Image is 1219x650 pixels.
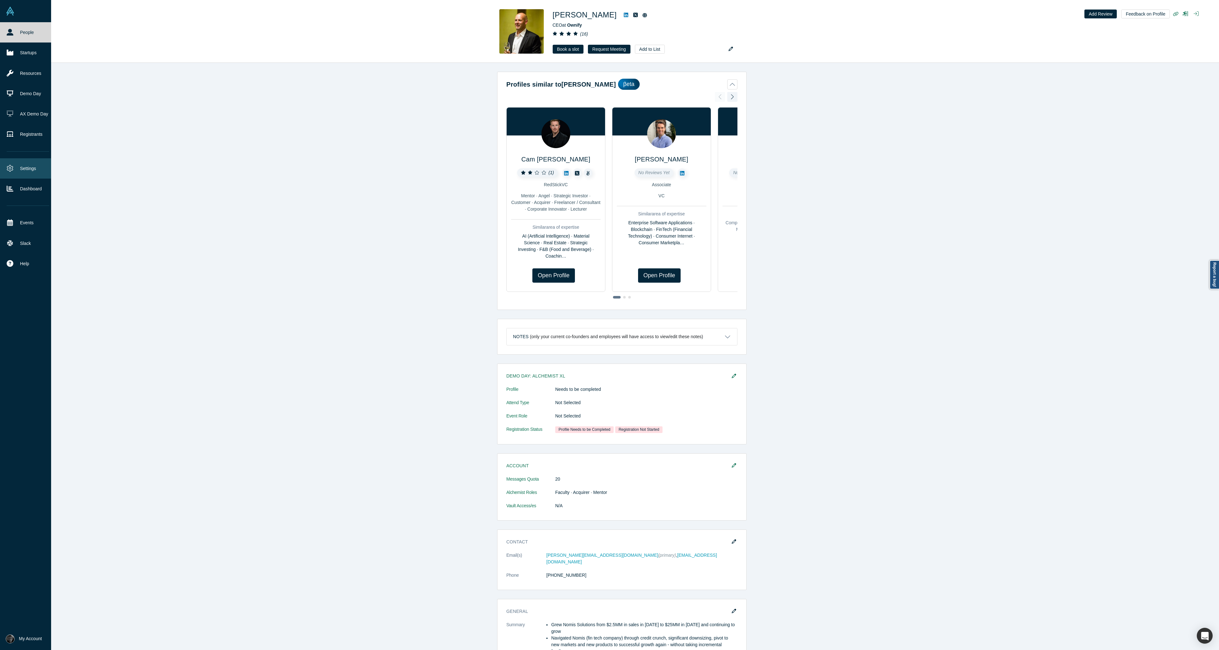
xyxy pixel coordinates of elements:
[499,9,544,54] img: Frank Rohde's Profile Image
[635,45,665,54] button: Add to List
[506,463,729,469] h3: Account
[555,413,737,419] dd: Not Selected
[617,220,706,246] div: Enterprise Software Applications · Blockchain · FinTech (Financial Technology) · Consumer Interne...
[511,233,601,259] div: AI (Artificial Intelligence) · Material Science · Real Estate · Strategic Investing · F&B (Food a...
[733,170,764,175] span: No Reviews Yet
[506,476,555,489] dt: Messages Quota
[647,119,676,148] img: Tobias Nilsson-Roos's Profile Image
[567,23,582,28] a: Ownify
[546,553,717,564] a: [EMAIL_ADDRESS][DOMAIN_NAME]
[588,45,630,54] button: Request Meeting
[521,156,590,163] a: Cam [PERSON_NAME]
[618,79,639,90] div: βeta
[723,211,812,217] div: Similar area of expertise
[652,182,671,187] span: Associate
[546,552,737,565] dd: ,
[506,413,555,426] dt: Event Role
[726,220,809,232] span: Competitive Analysis · Marketing · Product Marketing · Brand Management
[580,31,588,36] i: ( 16 )
[635,156,688,163] a: [PERSON_NAME]
[506,489,555,502] dt: Alchemist Roles
[555,399,737,406] dd: Not Selected
[658,553,676,558] span: (primary)
[617,211,706,217] div: Similar area of expertise
[546,553,658,558] a: [PERSON_NAME][EMAIL_ADDRESS][DOMAIN_NAME]
[546,573,586,578] a: [PHONE_NUMBER]
[506,79,737,90] button: Profiles similar to[PERSON_NAME]βeta
[555,489,737,496] dd: Faculty · Acquirer · Mentor
[506,572,546,585] dt: Phone
[506,608,729,615] h3: General
[551,621,737,635] p: Grew Nomis Solutions from $2.5MM in sales in [DATE] to $25MM in [DATE] and continuing to grow
[6,634,42,643] button: My Account
[638,170,670,175] span: No Reviews Yet
[1084,10,1117,18] button: Add Review
[506,399,555,413] dt: Attend Type
[506,426,555,440] dt: Registration Status
[507,328,737,345] button: Notes (only your current co-founders and employees will have access to view/edit these notes)
[555,502,737,509] dd: N/A
[553,45,583,54] a: Book a slot
[541,119,570,148] img: Cam Crowder's Profile Image
[555,386,737,393] dd: Needs to be completed
[6,7,15,16] img: Alchemist Vault Logo
[638,268,681,283] a: Open Profile
[513,333,529,340] h3: Notes
[506,502,555,516] dt: Vault Access/es
[19,635,42,642] span: My Account
[553,23,582,28] span: CEO at
[20,260,29,267] span: Help
[506,80,616,89] h2: Profiles similar to [PERSON_NAME]
[555,426,614,433] span: Profile Needs to be Completed
[530,334,703,339] p: (only your current co-founders and employees will have access to view/edit these notes)
[6,634,15,643] img: Rami Chousein's Account
[1121,10,1170,18] button: Feedback on Profile
[506,539,729,545] h3: Contact
[723,193,812,199] div: Network
[555,476,737,483] dd: 20
[506,386,555,399] dt: Profile
[544,182,568,187] span: RedStickVC
[511,224,601,231] div: Similar area of expertise
[549,170,554,175] i: ( 1 )
[617,193,706,199] div: VC
[615,426,663,433] span: Registration Not Started
[1209,260,1219,289] a: Report a bug!
[532,268,575,283] a: Open Profile
[506,552,546,572] dt: Email(s)
[511,193,601,213] div: Mentor · Angel · Strategic Investor · Customer · Acquirer · Freelancer / Consultant · Corporate I...
[553,9,617,21] h1: [PERSON_NAME]
[506,373,729,379] h3: Demo Day: Alchemist XL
